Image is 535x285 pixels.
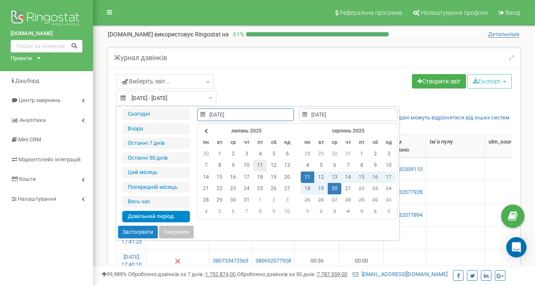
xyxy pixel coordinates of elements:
[199,137,213,148] th: пн
[353,271,447,277] a: [EMAIL_ADDRESS][DOMAIN_NAME]
[226,172,240,183] td: 16
[267,183,280,194] td: 26
[122,182,190,193] li: Попередній місяць
[253,137,267,148] th: пт
[328,172,341,183] td: 13
[355,194,368,206] td: 29
[237,271,347,277] span: Оброблено дзвінків за 30 днів :
[328,148,341,160] td: 30
[314,172,328,183] td: 12
[341,194,355,206] td: 28
[301,183,314,194] td: 18
[253,172,267,183] td: 18
[11,8,82,30] img: Ringostat logo
[328,160,341,171] td: 6
[154,31,229,38] span: використовує Ringostat на
[240,183,253,194] td: 24
[122,108,190,120] li: Сьогодні
[118,226,158,238] button: Застосувати
[280,137,294,148] th: нд
[226,206,240,217] td: 6
[341,206,355,217] td: 4
[368,137,382,148] th: сб
[314,206,328,217] td: 2
[384,114,510,122] a: Коли дані можуть відрізнятися вiд інших систем
[253,194,267,206] td: 1
[280,148,294,160] td: 6
[467,74,512,89] button: Експорт
[341,137,355,148] th: чт
[355,137,368,148] th: пт
[301,172,314,183] td: 11
[314,137,328,148] th: вт
[226,137,240,148] th: ср
[122,138,190,149] li: Останні 7 днів
[213,137,226,148] th: вт
[267,194,280,206] td: 2
[267,172,280,183] td: 19
[121,254,142,268] a: [DATE] 17:40:10
[267,148,280,160] td: 5
[213,183,226,194] td: 22
[253,206,267,217] td: 8
[387,166,423,174] a: 380632309110
[488,31,519,38] span: Детальніше
[213,125,280,137] th: липень 2025
[255,257,291,265] a: 380632077928
[280,172,294,183] td: 20
[253,183,267,194] td: 25
[11,30,82,38] a: [DOMAIN_NAME]
[240,172,253,183] td: 17
[116,74,214,89] a: Виберіть звіт...
[382,172,395,183] td: 17
[114,54,167,62] h5: Журнал дзвінків
[382,194,395,206] td: 31
[18,196,56,202] span: Налаштування
[122,123,190,135] li: Вчора
[295,249,339,272] td: 00:36
[314,183,328,194] td: 19
[341,172,355,183] td: 14
[267,206,280,217] td: 9
[341,160,355,171] td: 7
[341,148,355,160] td: 31
[368,206,382,217] td: 6
[240,194,253,206] td: 31
[280,160,294,171] td: 13
[355,206,368,217] td: 5
[328,137,341,148] th: ср
[128,271,236,277] span: Оброблено дзвінків за 7 днів :
[267,137,280,148] th: сб
[355,183,368,194] td: 22
[412,74,466,89] a: Створити звіт
[240,137,253,148] th: чт
[387,188,423,196] a: 380632077928
[426,135,485,158] th: Ім‘я пулу
[213,257,248,265] a: 380733472565
[314,194,328,206] td: 26
[355,160,368,171] td: 8
[11,55,32,63] div: Проєкти
[328,206,341,217] td: 3
[213,148,226,160] td: 1
[199,148,213,160] td: 30
[122,152,190,164] li: Останні 30 днів
[340,9,402,16] span: Реферальна програма
[213,160,226,171] td: 8
[226,194,240,206] td: 30
[199,194,213,206] td: 28
[102,271,127,277] span: 99,989%
[11,40,82,53] input: Пошук за номером
[122,167,190,178] li: Цей місяць
[213,194,226,206] td: 29
[226,148,240,160] td: 2
[301,160,314,171] td: 4
[368,194,382,206] td: 30
[314,125,382,137] th: серпень 2025
[506,237,527,257] div: Open Intercom Messenger
[199,160,213,171] td: 7
[122,77,170,86] span: Виберіть звіт...
[280,194,294,206] td: 3
[301,194,314,206] td: 25
[199,172,213,183] td: 14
